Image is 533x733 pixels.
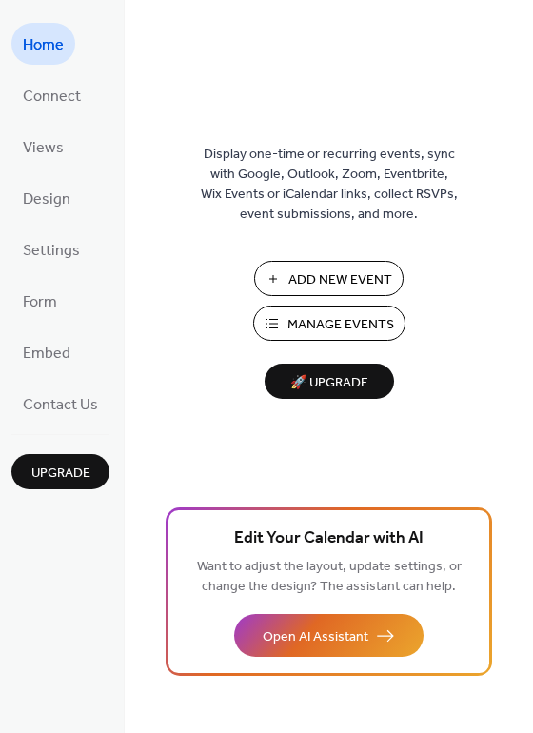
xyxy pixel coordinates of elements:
span: 🚀 Upgrade [276,370,383,396]
span: Add New Event [288,270,392,290]
span: Contact Us [23,390,98,421]
span: Open AI Assistant [263,627,368,647]
a: Contact Us [11,383,109,425]
span: Edit Your Calendar with AI [234,525,424,552]
button: 🚀 Upgrade [265,364,394,399]
a: Design [11,177,82,219]
span: Upgrade [31,464,90,484]
span: Home [23,30,64,61]
span: Embed [23,339,70,369]
span: Manage Events [287,315,394,335]
span: Design [23,185,70,215]
button: Upgrade [11,454,109,489]
span: Connect [23,82,81,112]
button: Open AI Assistant [234,614,424,657]
button: Add New Event [254,261,404,296]
a: Embed [11,331,82,373]
a: Settings [11,228,91,270]
a: Views [11,126,75,168]
a: Form [11,280,69,322]
span: Want to adjust the layout, update settings, or change the design? The assistant can help. [197,554,462,600]
span: Settings [23,236,80,267]
span: Form [23,287,57,318]
span: Display one-time or recurring events, sync with Google, Outlook, Zoom, Eventbrite, Wix Events or ... [201,145,458,225]
button: Manage Events [253,306,405,341]
span: Views [23,133,64,164]
a: Home [11,23,75,65]
a: Connect [11,74,92,116]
